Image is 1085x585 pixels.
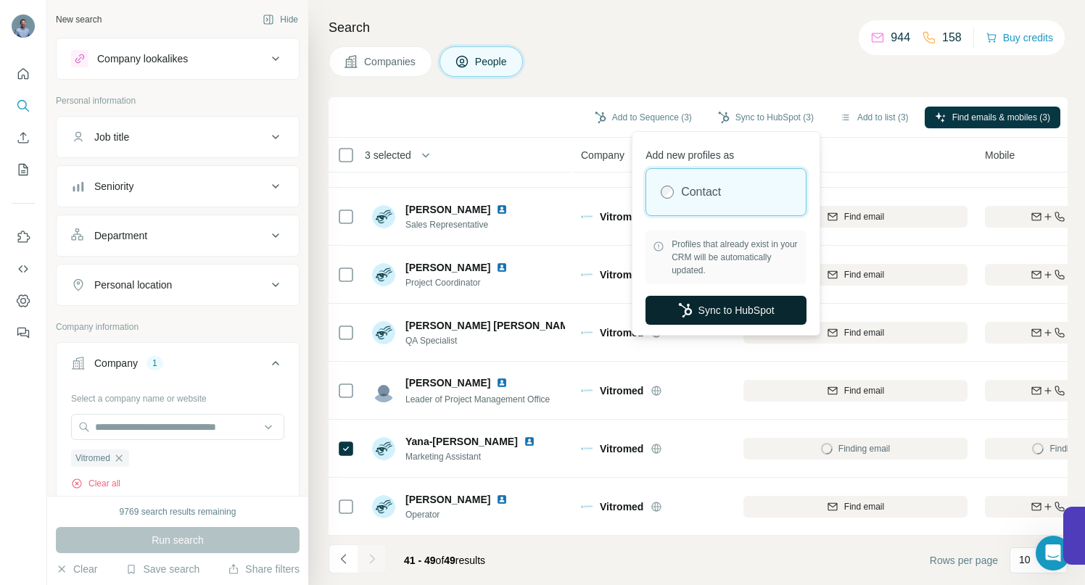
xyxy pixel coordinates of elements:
[57,120,299,154] button: Job title
[94,356,138,370] div: Company
[147,357,163,370] div: 1
[524,436,535,447] img: LinkedIn logo
[364,54,417,69] span: Companies
[496,377,508,389] img: LinkedIn logo
[329,17,1068,38] h4: Search
[405,260,490,275] span: [PERSON_NAME]
[600,325,643,340] span: Vitromed
[372,321,395,344] img: Avatar
[57,169,299,204] button: Seniority
[56,94,300,107] p: Personal information
[708,107,824,128] button: Sync to HubSpot (3)
[743,380,968,402] button: Find email
[930,553,998,568] span: Rows per page
[12,93,35,119] button: Search
[57,218,299,253] button: Department
[986,28,1053,48] button: Buy credits
[743,264,968,286] button: Find email
[372,495,395,518] img: Avatar
[436,555,445,566] span: of
[57,41,299,76] button: Company lookalikes
[952,111,1050,124] span: Find emails & mobiles (3)
[404,555,436,566] span: 41 - 49
[71,386,284,405] div: Select a company name or website
[743,322,968,344] button: Find email
[120,505,236,518] div: 9769 search results remaining
[581,269,593,281] img: Logo of Vitromed
[56,320,300,333] p: Company information
[600,209,643,224] span: Vitromed
[75,452,110,465] span: Vitromed
[600,499,643,514] span: Vitromed
[581,385,593,397] img: Logo of Vitromed
[372,205,395,228] img: Avatar
[444,555,455,566] span: 49
[475,54,508,69] span: People
[681,183,721,201] label: Contact
[405,394,550,404] span: Leader of Project Management Office
[844,210,884,223] span: Find email
[844,384,884,397] span: Find email
[12,14,35,38] img: Avatar
[125,562,199,576] button: Save search
[600,267,643,282] span: Vitromed
[600,441,643,456] span: Vitromed
[56,13,102,26] div: New search
[891,29,910,46] p: 944
[12,61,35,87] button: Quick start
[743,496,968,518] button: Find email
[585,107,702,128] button: Add to Sequence (3)
[405,204,490,215] span: [PERSON_NAME]
[405,492,490,507] span: [PERSON_NAME]
[97,51,188,66] div: Company lookalikes
[94,228,147,243] div: Department
[496,262,508,273] img: LinkedIn logo
[404,555,485,566] span: results
[925,107,1060,128] button: Find emails & mobiles (3)
[252,9,308,30] button: Hide
[581,501,593,513] img: Logo of Vitromed
[645,142,806,162] p: Add new profiles as
[12,320,35,346] button: Feedback
[329,544,358,573] button: Navigate to previous page
[581,327,593,339] img: Logo of Vitromed
[496,494,508,505] img: LinkedIn logo
[405,376,490,390] span: [PERSON_NAME]
[645,296,806,325] button: Sync to HubSpot
[71,477,120,490] button: Clear all
[844,500,884,513] span: Find email
[844,326,884,339] span: Find email
[12,157,35,183] button: My lists
[56,562,97,576] button: Clear
[94,179,133,194] div: Seniority
[12,288,35,314] button: Dashboard
[405,434,518,449] span: Yana-[PERSON_NAME]
[405,508,513,521] span: Operator
[1019,552,1031,567] p: 10
[405,218,513,231] span: Sales Representative
[672,238,799,277] span: Profiles that already exist in your CRM will be automatically updated.
[581,211,593,223] img: Logo of Vitromed
[844,268,884,281] span: Find email
[372,263,395,286] img: Avatar
[985,148,1015,162] span: Mobile
[94,278,172,292] div: Personal location
[12,224,35,250] button: Use Surfe on LinkedIn
[372,437,395,460] img: Avatar
[94,130,129,144] div: Job title
[600,383,643,398] span: Vitromed
[365,148,411,162] span: 3 selected
[1036,536,1070,571] iframe: Intercom live chat
[496,204,508,215] img: LinkedIn logo
[581,443,593,455] img: Logo of Vitromed
[405,334,565,347] span: QA Specialist
[12,125,35,151] button: Enrich CSV
[57,346,299,386] button: Company1
[405,450,541,463] span: Marketing Assistant
[405,276,513,289] span: Project Coordinator
[581,148,624,162] span: Company
[372,379,395,402] img: Avatar
[228,562,300,576] button: Share filters
[942,29,962,46] p: 158
[830,107,919,128] button: Add to list (3)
